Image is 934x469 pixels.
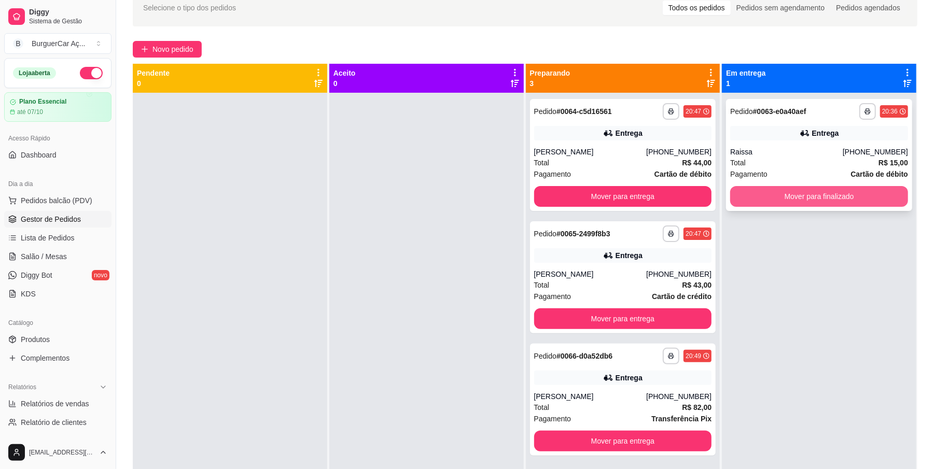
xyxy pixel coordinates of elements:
[4,433,111,449] a: Relatório de mesas
[534,308,712,329] button: Mover para entrega
[646,147,712,157] div: [PHONE_NUMBER]
[21,289,36,299] span: KDS
[534,147,647,157] div: [PERSON_NAME]
[726,68,765,78] p: Em entrega
[4,286,111,302] a: KDS
[21,270,52,280] span: Diggy Bot
[534,431,712,451] button: Mover para entrega
[616,250,643,261] div: Entrega
[143,2,236,13] span: Selecione o tipo dos pedidos
[4,331,111,348] a: Produtos
[152,44,193,55] span: Novo pedido
[730,168,768,180] span: Pagamento
[616,373,643,383] div: Entrega
[646,269,712,279] div: [PHONE_NUMBER]
[730,157,746,168] span: Total
[682,281,712,289] strong: R$ 43,00
[133,41,202,58] button: Novo pedido
[652,292,712,301] strong: Cartão de crédito
[731,1,830,15] div: Pedidos sem agendamento
[4,176,111,192] div: Dia a dia
[534,168,571,180] span: Pagamento
[19,98,66,106] article: Plano Essencial
[4,130,111,147] div: Acesso Rápido
[21,233,75,243] span: Lista de Pedidos
[534,157,550,168] span: Total
[4,4,111,29] a: DiggySistema de Gestão
[556,352,612,360] strong: # 0066-d0a52db6
[726,78,765,89] p: 1
[21,417,87,428] span: Relatório de clientes
[4,192,111,209] button: Pedidos balcão (PDV)
[4,350,111,366] a: Complementos
[730,107,753,116] span: Pedido
[534,402,550,413] span: Total
[29,17,107,25] span: Sistema de Gestão
[4,267,111,283] a: Diggy Botnovo
[137,78,170,89] p: 0
[843,147,908,157] div: [PHONE_NUMBER]
[663,1,731,15] div: Todos os pedidos
[4,395,111,412] a: Relatórios de vendas
[4,248,111,265] a: Salão / Mesas
[534,391,647,402] div: [PERSON_NAME]
[682,159,712,167] strong: R$ 44,00
[4,147,111,163] a: Dashboard
[534,413,571,424] span: Pagamento
[730,147,843,157] div: Raissa
[4,315,111,331] div: Catálogo
[80,67,103,79] button: Alterar Status
[556,107,612,116] strong: # 0064-c5d16561
[686,230,701,238] div: 20:47
[654,170,712,178] strong: Cartão de débito
[534,291,571,302] span: Pagamento
[651,415,712,423] strong: Transferência Pix
[686,107,701,116] div: 20:47
[616,128,643,138] div: Entrega
[4,230,111,246] a: Lista de Pedidos
[21,195,92,206] span: Pedidos balcão (PDV)
[534,230,557,238] span: Pedido
[682,403,712,411] strong: R$ 82,00
[137,68,170,78] p: Pendente
[753,107,806,116] strong: # 0063-e0a40aef
[530,78,570,89] p: 3
[686,352,701,360] div: 20:49
[812,128,839,138] div: Entrega
[333,68,356,78] p: Aceito
[8,383,36,391] span: Relatórios
[534,352,557,360] span: Pedido
[534,107,557,116] span: Pedido
[4,211,111,228] a: Gestor de Pedidos
[4,33,111,54] button: Select a team
[17,108,43,116] article: até 07/10
[13,38,23,49] span: B
[21,214,81,224] span: Gestor de Pedidos
[534,279,550,291] span: Total
[141,46,148,53] span: plus
[879,159,908,167] strong: R$ 15,00
[32,38,86,49] div: BurguerCar Aç ...
[21,251,67,262] span: Salão / Mesas
[21,334,50,345] span: Produtos
[530,68,570,78] p: Preparando
[534,186,712,207] button: Mover para entrega
[882,107,898,116] div: 20:36
[556,230,610,238] strong: # 0065-2499f8b3
[830,1,906,15] div: Pedidos agendados
[646,391,712,402] div: [PHONE_NUMBER]
[4,92,111,122] a: Plano Essencialaté 07/10
[29,448,95,457] span: [EMAIL_ADDRESS][DOMAIN_NAME]
[13,67,56,79] div: Loja aberta
[21,353,69,363] span: Complementos
[4,414,111,431] a: Relatório de clientes
[21,150,57,160] span: Dashboard
[851,170,908,178] strong: Cartão de débito
[730,186,908,207] button: Mover para finalizado
[4,440,111,465] button: [EMAIL_ADDRESS][DOMAIN_NAME]
[534,269,647,279] div: [PERSON_NAME]
[21,399,89,409] span: Relatórios de vendas
[333,78,356,89] p: 0
[29,8,107,17] span: Diggy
